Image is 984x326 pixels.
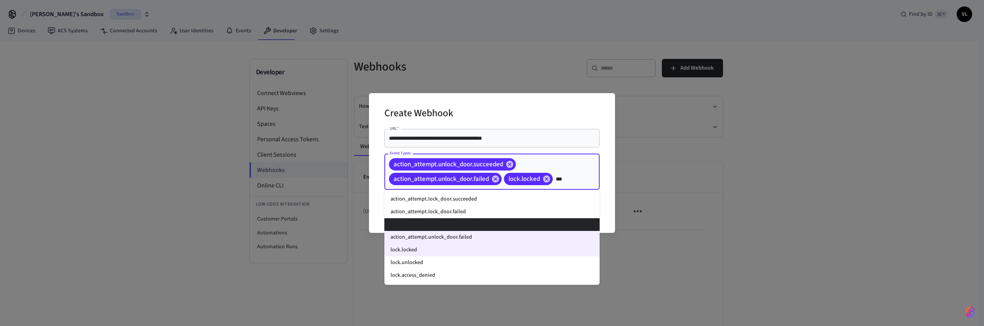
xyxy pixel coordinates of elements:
[966,306,975,318] img: SeamLogoGradient.69752ec5.svg
[384,244,600,256] li: lock.locked
[504,173,553,185] div: lock.locked
[384,218,600,231] li: action_attempt.unlock_door.succeeded
[389,173,502,185] div: action_attempt.unlock_door.failed
[384,269,600,282] li: lock.access_denied
[390,150,411,156] label: Event Types
[384,256,600,269] li: lock.unlocked
[504,175,545,183] span: lock.locked
[384,206,600,218] li: action_attempt.lock_door.failed
[384,193,600,206] li: action_attempt.lock_door.succeeded
[389,158,516,171] div: action_attempt.unlock_door.succeeded
[390,125,399,131] label: URL
[389,160,508,168] span: action_attempt.unlock_door.succeeded
[389,175,494,183] span: action_attempt.unlock_door.failed
[384,231,600,244] li: action_attempt.unlock_door.failed
[384,102,453,126] h2: Create Webhook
